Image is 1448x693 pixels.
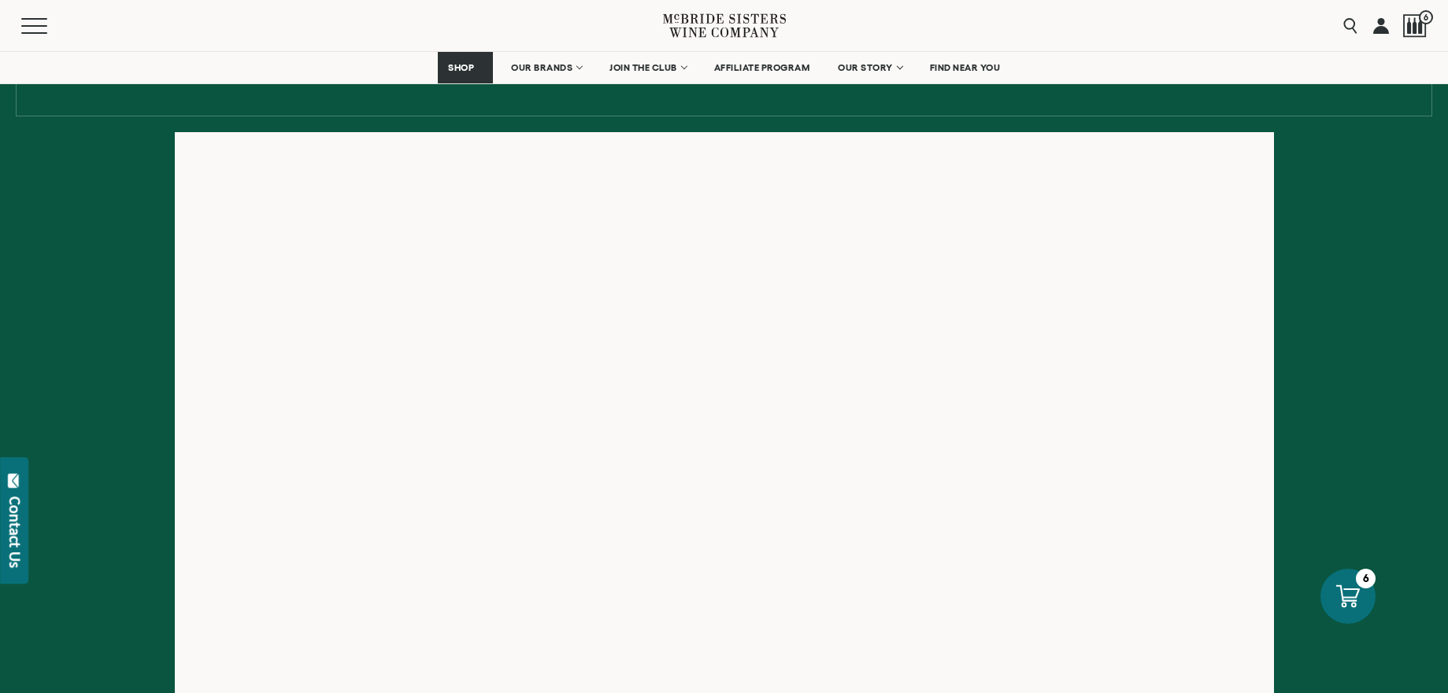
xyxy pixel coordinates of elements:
[438,52,493,83] a: SHOP
[1419,10,1433,24] span: 6
[501,52,591,83] a: OUR BRANDS
[930,62,1001,73] span: FIND NEAR YOU
[599,52,696,83] a: JOIN THE CLUB
[175,131,1274,623] iframe: Store Locator
[838,62,893,73] span: OUR STORY
[609,62,677,73] span: JOIN THE CLUB
[920,52,1011,83] a: FIND NEAR YOU
[21,18,78,34] button: Mobile Menu Trigger
[448,62,475,73] span: SHOP
[704,52,820,83] a: AFFILIATE PROGRAM
[1356,569,1376,588] div: 6
[714,62,810,73] span: AFFILIATE PROGRAM
[7,496,23,568] div: Contact Us
[828,52,912,83] a: OUR STORY
[511,62,572,73] span: OUR BRANDS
